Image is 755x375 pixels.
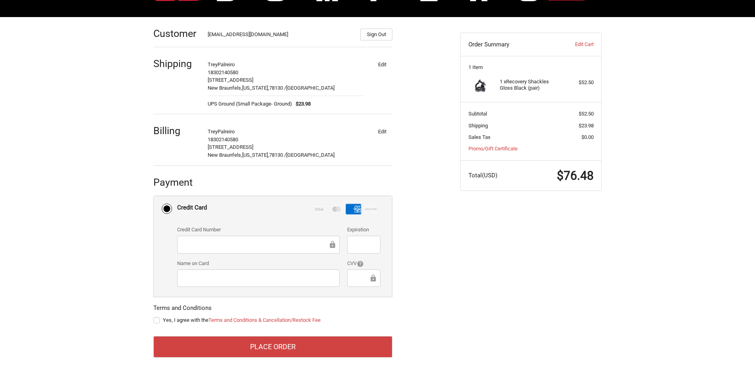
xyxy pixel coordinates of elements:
h2: Payment [153,176,200,188]
span: [STREET_ADDRESS] [208,77,253,83]
div: Credit Card [177,201,207,214]
h2: Customer [153,27,200,40]
span: Trey [208,129,218,135]
span: $0.00 [581,134,594,140]
label: Expiration [347,226,380,234]
span: New Braunfels, [208,85,242,91]
legend: Terms and Conditions [153,304,212,316]
span: [STREET_ADDRESS] [208,144,253,150]
h3: Order Summary [468,40,554,48]
span: $76.48 [557,169,594,183]
div: [EMAIL_ADDRESS][DOMAIN_NAME] [208,31,353,40]
a: Edit Cart [554,40,593,48]
span: 78130 / [269,85,286,91]
label: Credit Card Number [177,226,340,234]
span: Palreiro [218,62,235,67]
iframe: Chat Widget [715,337,755,375]
span: Palreiro [218,129,235,135]
span: 78130 / [269,152,286,158]
button: Edit [372,126,392,137]
span: [US_STATE], [242,85,269,91]
span: Subtotal [468,111,487,117]
label: Name on Card [177,260,340,267]
a: Promo/Gift Certificate [468,146,518,152]
span: $52.50 [579,111,594,117]
span: Shipping [468,123,488,129]
span: New Braunfels, [208,152,242,158]
h2: Billing [153,125,200,137]
span: Total (USD) [468,172,497,179]
h2: Shipping [153,58,200,70]
button: Edit [372,59,392,70]
span: Yes, I agree with the [163,317,321,323]
button: Sign Out [360,29,392,40]
span: Sales Tax [468,134,490,140]
span: $23.98 [292,100,311,108]
h4: 1 x Recovery Shackles Gloss Black (pair) [500,79,560,92]
a: Terms and Conditions & Cancellation/Restock Fee [208,317,321,323]
span: [GEOGRAPHIC_DATA] [286,152,334,158]
label: CVV [347,260,380,267]
span: $23.98 [579,123,594,129]
span: UPS Ground (Small Package- Ground) [208,100,292,108]
span: [GEOGRAPHIC_DATA] [286,85,334,91]
span: 18302140580 [208,137,238,142]
span: [US_STATE], [242,152,269,158]
div: $52.50 [562,79,594,87]
h3: 1 Item [468,64,594,71]
span: Trey [208,62,218,67]
span: 18302140580 [208,69,238,75]
button: Place Order [153,336,392,358]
